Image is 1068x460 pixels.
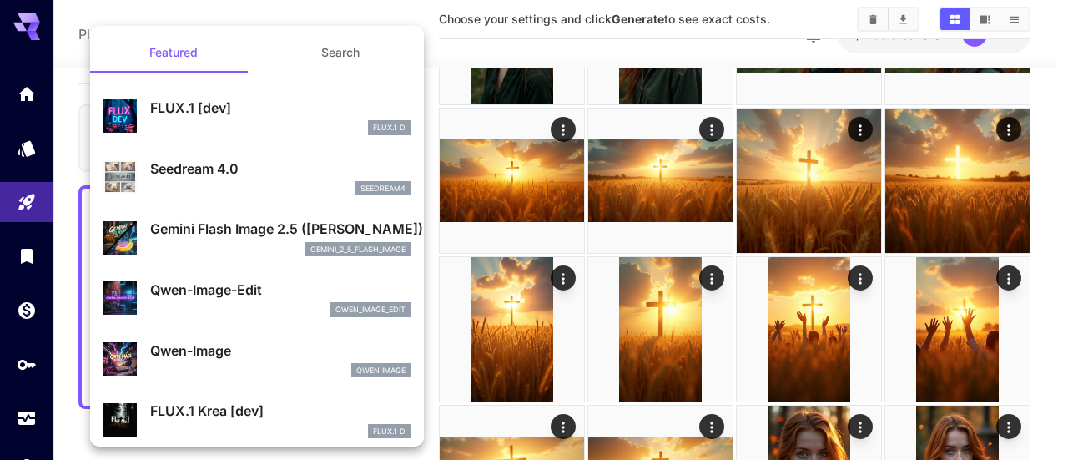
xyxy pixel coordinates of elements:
[150,401,411,421] p: FLUX.1 Krea [dev]
[150,280,411,300] p: Qwen-Image-Edit
[360,183,406,195] p: seedream4
[150,159,411,179] p: Seedream 4.0
[150,98,411,118] p: FLUX.1 [dev]
[335,304,406,316] p: qwen_image_edit
[310,244,406,255] p: gemini_2_5_flash_image
[103,334,411,385] div: Qwen-ImageQwen Image
[150,341,411,361] p: Qwen-Image
[356,365,406,377] p: Qwen Image
[103,212,411,263] div: Gemini Flash Image 2.5 ([PERSON_NAME])gemini_2_5_flash_image
[103,394,411,445] div: FLUX.1 Krea [dev]FLUX.1 D
[373,426,406,437] p: FLUX.1 D
[103,152,411,203] div: Seedream 4.0seedream4
[150,219,411,239] p: Gemini Flash Image 2.5 ([PERSON_NAME])
[103,273,411,324] div: Qwen-Image-Editqwen_image_edit
[90,33,257,73] button: Featured
[103,91,411,142] div: FLUX.1 [dev]FLUX.1 D
[257,33,424,73] button: Search
[373,122,406,134] p: FLUX.1 D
